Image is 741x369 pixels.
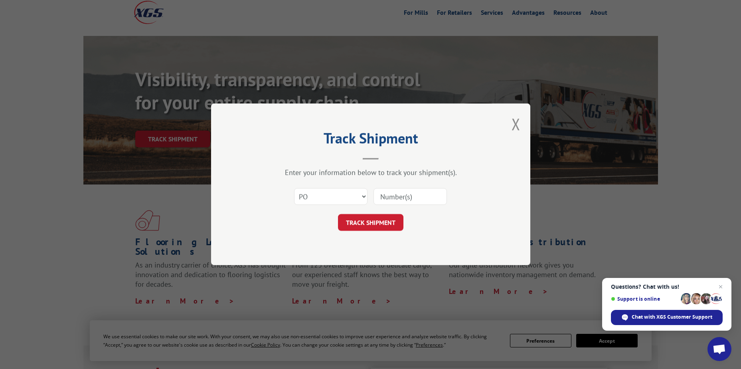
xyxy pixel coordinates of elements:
span: Chat with XGS Customer Support [632,313,712,321]
a: Open chat [707,337,731,361]
span: Chat with XGS Customer Support [611,310,723,325]
button: TRACK SHIPMENT [338,214,403,231]
input: Number(s) [373,188,447,205]
span: Support is online [611,296,678,302]
h2: Track Shipment [251,133,490,148]
span: Questions? Chat with us! [611,284,723,290]
div: Enter your information below to track your shipment(s). [251,168,490,177]
button: Close modal [512,113,520,135]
